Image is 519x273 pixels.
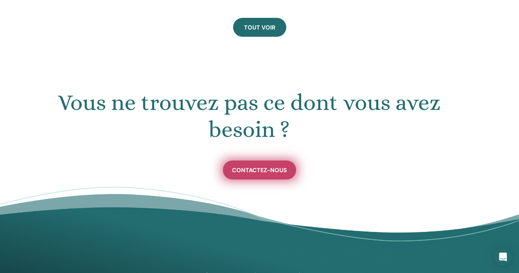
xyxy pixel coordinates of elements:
font: Tout voir [244,24,275,31]
font: Contactez-nous [232,166,287,174]
div: Ouvrir Intercom Messenger [494,248,512,266]
a: Tout voir [233,18,286,37]
font: Vous ne trouvez pas ce dont vous avez besoin ? [58,90,441,142]
a: Contactez-nous [223,161,296,179]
